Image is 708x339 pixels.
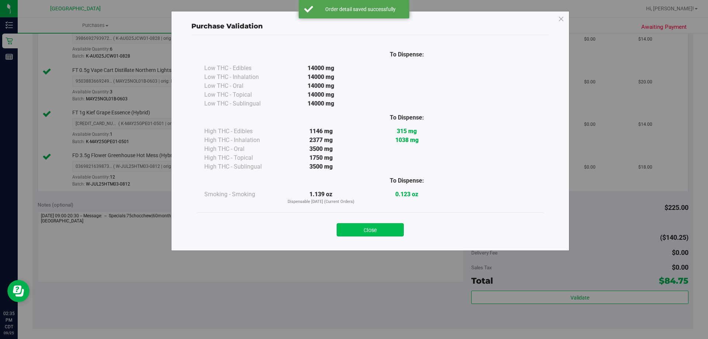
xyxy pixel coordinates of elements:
div: Low THC - Inhalation [204,73,278,82]
div: Low THC - Edibles [204,64,278,73]
div: Low THC - Oral [204,82,278,90]
div: To Dispense: [364,113,450,122]
div: High THC - Sublingual [204,162,278,171]
div: 14000 mg [278,82,364,90]
div: High THC - Topical [204,153,278,162]
p: Dispensable [DATE] (Current Orders) [278,199,364,205]
div: Order detail saved successfully [317,6,404,13]
div: 2377 mg [278,136,364,145]
div: 3500 mg [278,162,364,171]
div: Low THC - Sublingual [204,99,278,108]
span: Purchase Validation [191,22,263,30]
div: 14000 mg [278,73,364,82]
div: 14000 mg [278,99,364,108]
div: 3500 mg [278,145,364,153]
div: Smoking - Smoking [204,190,278,199]
div: Low THC - Topical [204,90,278,99]
div: High THC - Inhalation [204,136,278,145]
div: To Dispense: [364,176,450,185]
iframe: Resource center [7,280,29,302]
div: 1.139 oz [278,190,364,205]
div: 14000 mg [278,64,364,73]
div: To Dispense: [364,50,450,59]
div: 1146 mg [278,127,364,136]
div: High THC - Edibles [204,127,278,136]
strong: 1038 mg [395,136,419,143]
div: High THC - Oral [204,145,278,153]
div: 14000 mg [278,90,364,99]
strong: 0.123 oz [395,191,418,198]
strong: 315 mg [397,128,417,135]
div: 1750 mg [278,153,364,162]
button: Close [337,223,404,236]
